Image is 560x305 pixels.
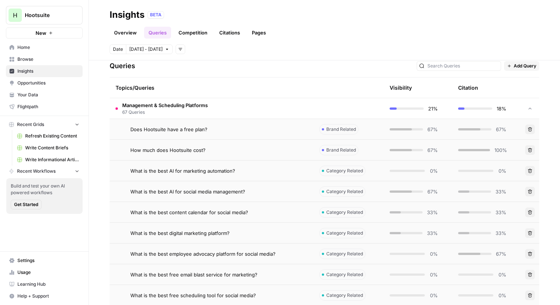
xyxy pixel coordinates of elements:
[17,293,79,299] span: Help + Support
[504,61,539,71] button: Add Query
[110,9,144,21] div: Insights
[498,271,506,278] span: 0%
[174,27,212,39] a: Competition
[17,281,79,288] span: Learning Hub
[326,147,356,153] span: Brand Related
[36,29,46,37] span: New
[17,121,44,128] span: Recent Grids
[25,156,79,163] span: Write Informational Article
[6,27,83,39] button: New
[458,77,478,98] div: Citation
[6,77,83,89] a: Opportunities
[17,92,79,98] span: Your Data
[17,257,79,264] span: Settings
[17,168,56,175] span: Recent Workflows
[147,11,164,19] div: BETA
[494,146,506,154] span: 100%
[427,62,499,70] input: Search Queries
[498,292,506,299] span: 0%
[326,251,363,257] span: Category Related
[11,200,41,209] button: Get Started
[25,145,79,151] span: Write Content Briefs
[126,44,173,54] button: [DATE] - [DATE]
[25,133,79,139] span: Refresh Existing Content
[427,146,438,154] span: 67%
[429,250,438,258] span: 0%
[6,101,83,113] a: Flightpath
[14,130,83,142] a: Refresh Existing Content
[326,126,356,133] span: Brand Related
[6,119,83,130] button: Recent Grids
[17,68,79,74] span: Insights
[6,278,83,290] a: Learning Hub
[14,201,38,208] span: Get Started
[25,11,70,19] span: Hootsuite
[17,80,79,86] span: Opportunities
[130,209,248,216] span: What is the best content calendar for social media?
[6,255,83,266] a: Settings
[498,167,506,175] span: 0%
[326,188,363,195] span: Category Related
[6,42,83,53] a: Home
[326,209,363,216] span: Category Related
[130,126,207,133] span: Does Hootsuite have a free plan?
[11,183,78,196] span: Build and test your own AI powered workflows
[14,142,83,154] a: Write Content Briefs
[427,126,438,133] span: 67%
[390,84,412,92] div: Visibility
[17,56,79,63] span: Browse
[130,146,206,154] span: How much does Hootsuite cost?
[6,266,83,278] a: Usage
[130,167,235,175] span: What is the best AI for marketing automation?
[129,46,163,53] span: [DATE] - [DATE]
[130,292,256,299] span: What is the best free scheduling tool for social media?
[326,271,363,278] span: Category Related
[496,126,506,133] span: 67%
[17,103,79,110] span: Flightpath
[429,292,438,299] span: 0%
[122,109,208,116] span: 67 Queries
[17,44,79,51] span: Home
[497,105,506,112] span: 18%
[6,166,83,177] button: Recent Workflows
[6,65,83,77] a: Insights
[427,229,438,237] span: 33%
[247,27,270,39] a: Pages
[427,188,438,195] span: 67%
[144,27,171,39] a: Queries
[17,269,79,276] span: Usage
[326,168,363,174] span: Category Related
[429,167,438,175] span: 0%
[326,292,363,299] span: Category Related
[326,230,363,236] span: Category Related
[514,63,536,69] span: Add Query
[215,27,244,39] a: Citations
[110,27,141,39] a: Overview
[6,53,83,65] a: Browse
[427,209,438,216] span: 33%
[496,209,506,216] span: 33%
[496,250,506,258] span: 67%
[130,271,257,278] span: What is the best free email blast service for marketing?
[496,188,506,195] span: 33%
[429,271,438,278] span: 0%
[6,290,83,302] button: Help + Support
[6,6,83,24] button: Workspace: Hootsuite
[14,154,83,166] a: Write Informational Article
[122,102,208,109] span: Management & Scheduling Platforms
[130,188,245,195] span: What is the best AI for social media management?
[130,250,276,258] span: What is the best employee advocacy platform for social media?
[13,11,17,20] span: H
[496,229,506,237] span: 33%
[6,89,83,101] a: Your Data
[130,229,230,237] span: What is the best digital marketing platform?
[110,61,135,71] h3: Queries
[116,77,307,98] div: Topics/Queries
[113,46,123,53] span: Date
[428,105,438,112] span: 21%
